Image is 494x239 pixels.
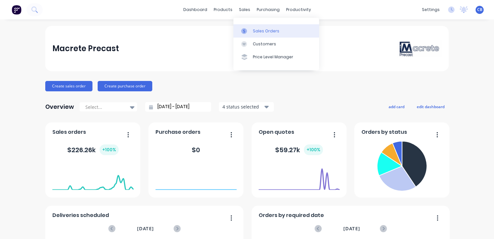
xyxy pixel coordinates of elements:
[253,41,276,47] div: Customers
[45,100,74,113] div: Overview
[100,144,119,155] div: + 100 %
[259,128,294,136] span: Open quotes
[253,5,283,15] div: purchasing
[219,102,274,112] button: 4 status selected
[137,225,154,232] span: [DATE]
[67,144,119,155] div: $ 226.26k
[192,145,200,155] div: $ 0
[304,144,323,155] div: + 100 %
[283,5,314,15] div: productivity
[233,51,319,63] a: Price Level Manager
[233,24,319,37] a: Sales Orders
[275,144,323,155] div: $ 59.27k
[253,54,293,60] div: Price Level Manager
[477,7,482,13] span: CB
[156,128,200,136] span: Purchase orders
[384,102,409,111] button: add card
[12,5,21,15] img: Factory
[210,5,236,15] div: products
[396,39,442,58] img: Macrete Precast
[259,211,324,219] span: Orders by required date
[413,102,449,111] button: edit dashboard
[180,5,210,15] a: dashboard
[236,5,253,15] div: sales
[419,5,443,15] div: settings
[45,81,92,91] button: Create sales order
[361,128,407,136] span: Orders by status
[52,211,109,219] span: Deliveries scheduled
[233,38,319,51] a: Customers
[98,81,152,91] button: Create purchase order
[222,103,263,110] div: 4 status selected
[52,42,119,55] div: Macrete Precast
[52,128,86,136] span: Sales orders
[343,225,360,232] span: [DATE]
[253,28,279,34] div: Sales Orders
